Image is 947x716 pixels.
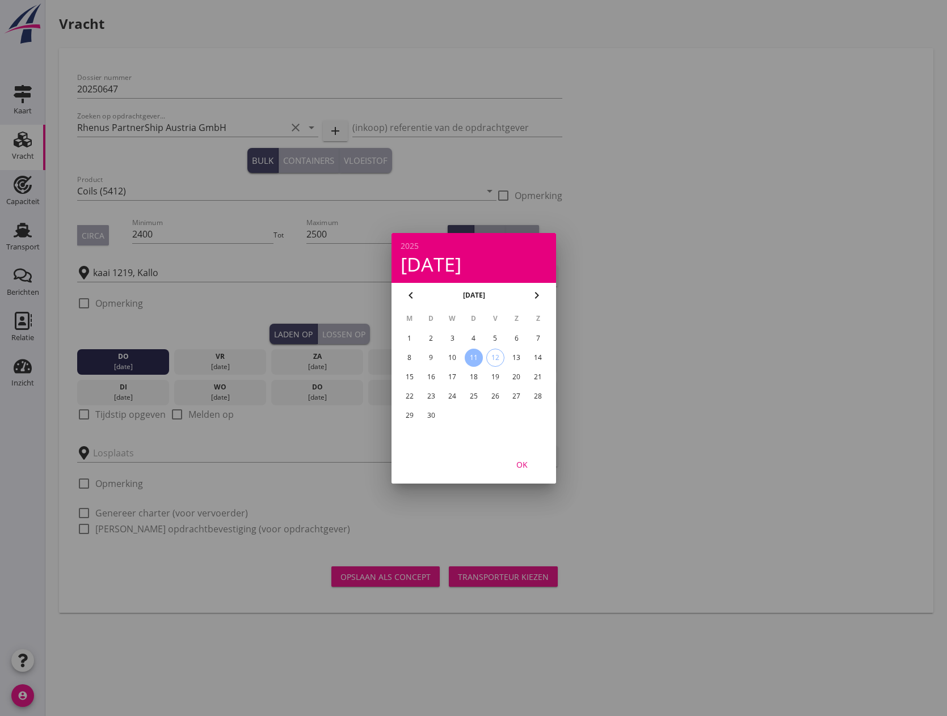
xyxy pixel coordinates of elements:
[530,289,544,302] i: chevron_right
[422,349,440,367] button: 9
[486,349,504,367] button: 12
[401,242,547,250] div: 2025
[422,406,440,425] button: 30
[529,368,547,386] button: 21
[400,368,418,386] button: 15
[486,349,503,366] div: 12
[442,309,462,328] th: W
[497,454,547,474] button: OK
[443,387,461,405] button: 24
[400,329,418,348] button: 1
[507,368,525,386] button: 20
[459,287,488,304] button: [DATE]
[420,309,441,328] th: D
[400,349,418,367] button: 8
[443,329,461,348] button: 3
[529,329,547,348] button: 7
[464,329,482,348] button: 4
[506,309,527,328] th: Z
[464,309,484,328] th: D
[400,406,418,425] button: 29
[400,387,418,405] button: 22
[399,309,420,328] th: M
[507,329,525,348] button: 6
[464,368,482,386] button: 18
[529,387,547,405] button: 28
[506,458,538,470] div: OK
[529,349,547,367] button: 14
[404,289,418,302] i: chevron_left
[507,349,525,367] button: 13
[486,368,504,386] button: 19
[485,309,505,328] th: V
[422,387,440,405] button: 23
[507,387,525,405] button: 27
[486,387,504,405] button: 26
[401,255,547,274] div: [DATE]
[528,309,548,328] th: Z
[486,329,504,348] button: 5
[464,387,482,405] button: 25
[443,349,461,367] button: 10
[464,349,482,367] button: 11
[422,329,440,348] button: 2
[443,368,461,386] button: 17
[422,368,440,386] button: 16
